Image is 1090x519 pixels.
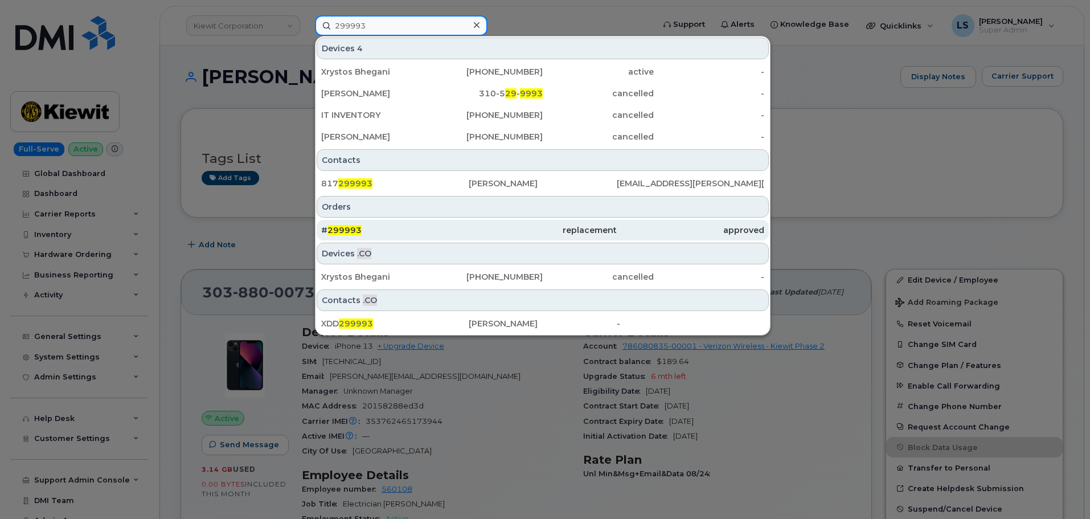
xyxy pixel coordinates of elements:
[654,131,765,142] div: -
[339,318,373,329] span: 299993
[317,149,769,171] div: Contacts
[432,66,543,77] div: [PHONE_NUMBER]
[543,131,654,142] div: cancelled
[520,88,543,99] span: 9993
[317,243,769,264] div: Devices
[432,109,543,121] div: [PHONE_NUMBER]
[469,318,616,329] div: [PERSON_NAME]
[317,62,769,82] a: Xrystos Bhegani[PHONE_NUMBER]active-
[321,109,432,121] div: IT INVENTORY
[321,131,432,142] div: [PERSON_NAME]
[617,178,764,189] div: [EMAIL_ADDRESS][PERSON_NAME][DOMAIN_NAME]
[357,248,371,259] span: .CO
[654,109,765,121] div: -
[654,66,765,77] div: -
[543,271,654,283] div: cancelled
[321,88,432,99] div: [PERSON_NAME]
[469,224,616,236] div: replacement
[1040,469,1081,510] iframe: Messenger Launcher
[321,318,469,329] div: XDD
[317,83,769,104] a: [PERSON_NAME]310-529-9993cancelled-
[321,66,432,77] div: Xrystos Bhegani
[543,109,654,121] div: cancelled
[338,178,372,189] span: 299993
[321,178,469,189] div: 817
[357,43,363,54] span: 4
[317,220,769,240] a: #299993replacementapproved
[432,88,543,99] div: 310-5 -
[543,66,654,77] div: active
[543,88,654,99] div: cancelled
[317,105,769,125] a: IT INVENTORY[PHONE_NUMBER]cancelled-
[321,224,469,236] div: #
[317,267,769,287] a: Xrystos Bhegani[PHONE_NUMBER]cancelled-
[317,38,769,59] div: Devices
[321,271,432,283] div: Xrystos Bhegani
[654,88,765,99] div: -
[469,178,616,189] div: [PERSON_NAME]
[505,88,517,99] span: 29
[432,271,543,283] div: [PHONE_NUMBER]
[654,271,765,283] div: -
[327,225,362,235] span: 299993
[317,313,769,334] a: XDD299993[PERSON_NAME]-
[317,289,769,311] div: Contacts
[363,295,377,306] span: .CO
[617,224,764,236] div: approved
[317,173,769,194] a: 817299993[PERSON_NAME][EMAIL_ADDRESS][PERSON_NAME][DOMAIN_NAME]
[317,126,769,147] a: [PERSON_NAME][PHONE_NUMBER]cancelled-
[317,196,769,218] div: Orders
[617,318,764,329] div: -
[432,131,543,142] div: [PHONE_NUMBER]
